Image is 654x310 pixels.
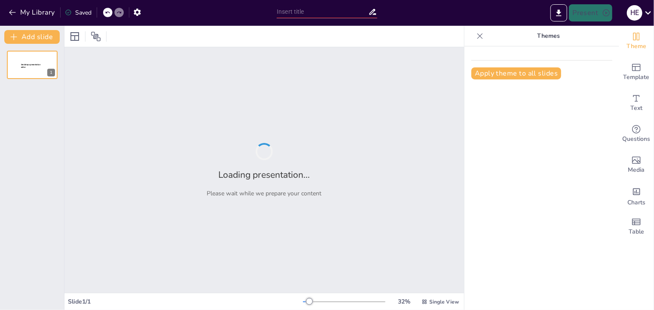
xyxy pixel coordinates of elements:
div: Get real-time input from your audience [619,119,654,149]
input: Insert title [277,6,368,18]
div: Layout [68,30,82,43]
span: Questions [623,134,651,144]
span: Charts [627,198,645,207]
span: Theme [626,42,646,51]
div: Add ready made slides [619,57,654,88]
p: Themes [487,26,611,46]
div: 1 [7,51,58,79]
div: Slide 1 / 1 [68,298,303,306]
span: Text [630,103,642,113]
span: Single View [429,298,459,305]
button: Apply theme to all slides [471,67,561,79]
div: H E [627,5,642,21]
span: Sendsteps presentation editor [21,64,40,68]
div: Add a table [619,211,654,242]
div: Saved [65,9,92,17]
button: H E [627,4,642,21]
h2: Loading presentation... [219,169,310,181]
p: Please wait while we prepare your content [207,189,322,198]
button: Add slide [4,30,60,44]
div: Add charts and graphs [619,180,654,211]
span: Template [623,73,650,82]
div: 1 [47,69,55,76]
span: Table [629,227,644,237]
button: Export to PowerPoint [550,4,567,21]
button: My Library [6,6,58,19]
div: Add text boxes [619,88,654,119]
button: Present [569,4,612,21]
div: Change the overall theme [619,26,654,57]
span: Media [628,165,645,175]
div: Add images, graphics, shapes or video [619,149,654,180]
span: Position [91,31,101,42]
div: 32 % [394,298,415,306]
